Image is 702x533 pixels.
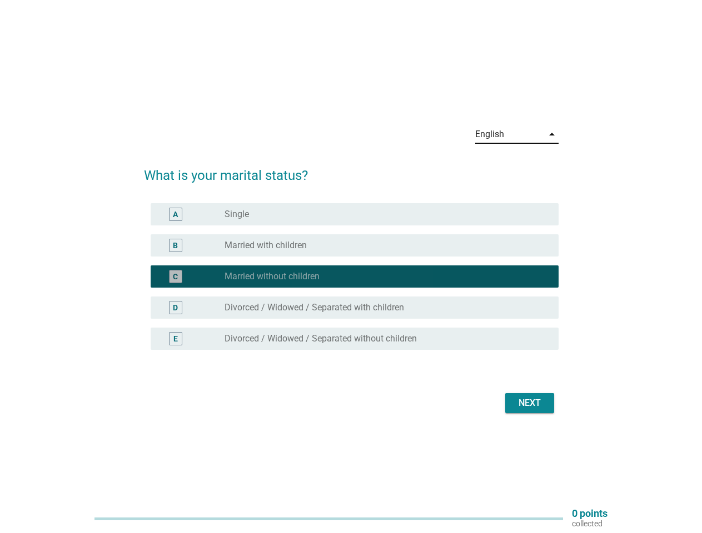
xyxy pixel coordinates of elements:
[572,509,608,519] p: 0 points
[225,271,320,282] label: Married without children
[545,128,559,141] i: arrow_drop_down
[173,333,178,345] div: E
[514,396,545,410] div: Next
[225,302,404,313] label: Divorced / Widowed / Separated with children
[144,154,559,185] h2: What is your marital status?
[572,519,608,529] p: collected
[225,240,307,251] label: Married with children
[173,209,178,220] div: A
[225,209,249,220] label: Single
[173,302,178,314] div: D
[505,393,554,413] button: Next
[173,271,178,283] div: C
[173,240,178,252] div: B
[225,333,417,344] label: Divorced / Widowed / Separated without children
[475,129,504,139] div: English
